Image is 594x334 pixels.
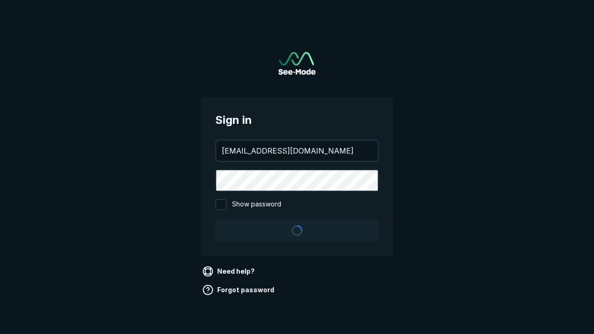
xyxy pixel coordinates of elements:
img: See-Mode Logo [278,52,316,75]
span: Sign in [215,112,379,128]
span: Show password [232,199,281,210]
a: Forgot password [200,283,278,297]
input: your@email.com [216,141,378,161]
a: Go to sign in [278,52,316,75]
a: Need help? [200,264,258,279]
